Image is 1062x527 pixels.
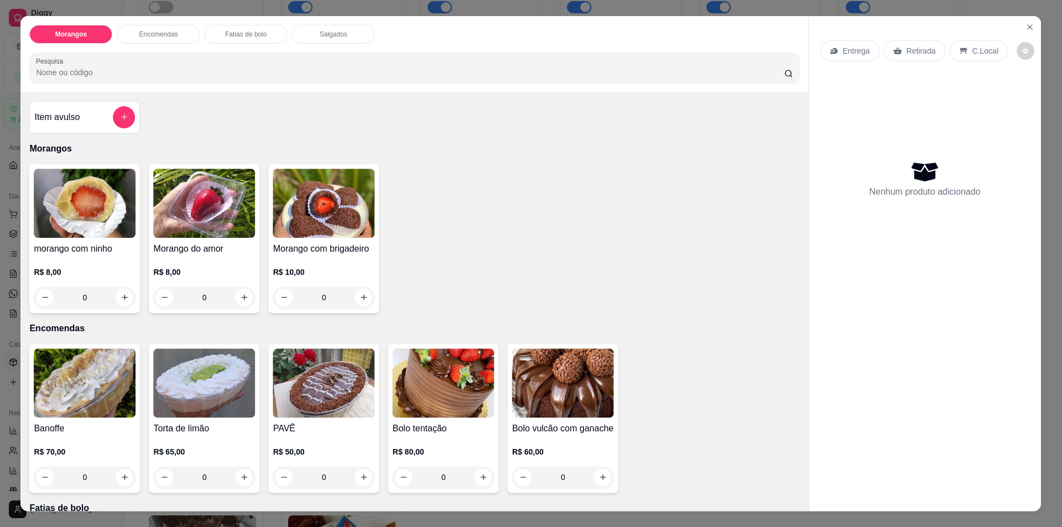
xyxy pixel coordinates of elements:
h4: Morango do amor [154,242,256,255]
button: add-separate-item [113,106,136,128]
button: Close [1021,18,1039,35]
img: product-image [154,348,256,418]
p: R$ 8,00 [34,267,136,278]
input: Pesquisa [37,66,784,77]
img: product-image [154,169,256,238]
p: R$ 50,00 [273,446,375,457]
h4: Torta de limão [154,422,256,435]
button: increase-product-quantity [236,289,253,306]
p: R$ 10,00 [273,267,375,278]
img: product-image [273,169,375,238]
p: C.Local [972,45,998,56]
button: decrease-product-quantity [275,289,293,306]
h4: Bolo vulcão com ganache [512,422,614,435]
button: decrease-product-quantity [156,289,174,306]
h4: PAVÊ [273,422,375,435]
p: Morangos [55,29,87,38]
p: R$ 80,00 [393,446,494,457]
img: product-image [273,348,375,418]
button: decrease-product-quantity [156,468,174,486]
button: increase-product-quantity [594,468,612,486]
p: R$ 70,00 [34,446,136,457]
p: Encomendas [139,29,178,38]
button: increase-product-quantity [116,468,134,486]
p: Salgados [320,29,347,38]
p: Fatias de bolo [30,502,800,515]
button: increase-product-quantity [355,289,373,306]
h4: Morango com brigadeiro [273,242,375,255]
img: product-image [34,348,136,418]
h4: Bolo tentação [393,422,494,435]
p: R$ 65,00 [154,446,256,457]
button: decrease-product-quantity [275,468,293,486]
button: decrease-product-quantity [37,289,54,306]
button: decrease-product-quantity [395,468,413,486]
p: Entrega [843,45,870,56]
h4: Item avulso [35,110,80,123]
button: increase-product-quantity [475,468,492,486]
img: product-image [34,169,136,238]
p: Encomendas [30,322,800,335]
img: product-image [512,348,614,418]
p: Morangos [30,142,800,155]
label: Pesquisa [37,56,67,65]
button: increase-product-quantity [116,289,134,306]
p: R$ 8,00 [154,267,256,278]
button: decrease-product-quantity [514,468,532,486]
p: Nenhum produto adicionado [870,185,981,199]
h4: morango com ninho [34,242,136,255]
img: product-image [393,348,494,418]
p: Retirada [907,45,936,56]
button: increase-product-quantity [355,468,373,486]
button: decrease-product-quantity [1017,41,1035,59]
p: Fatias de bolo [225,29,267,38]
button: increase-product-quantity [236,468,253,486]
button: decrease-product-quantity [37,468,54,486]
h4: Banoffe [34,422,136,435]
p: R$ 60,00 [512,446,614,457]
